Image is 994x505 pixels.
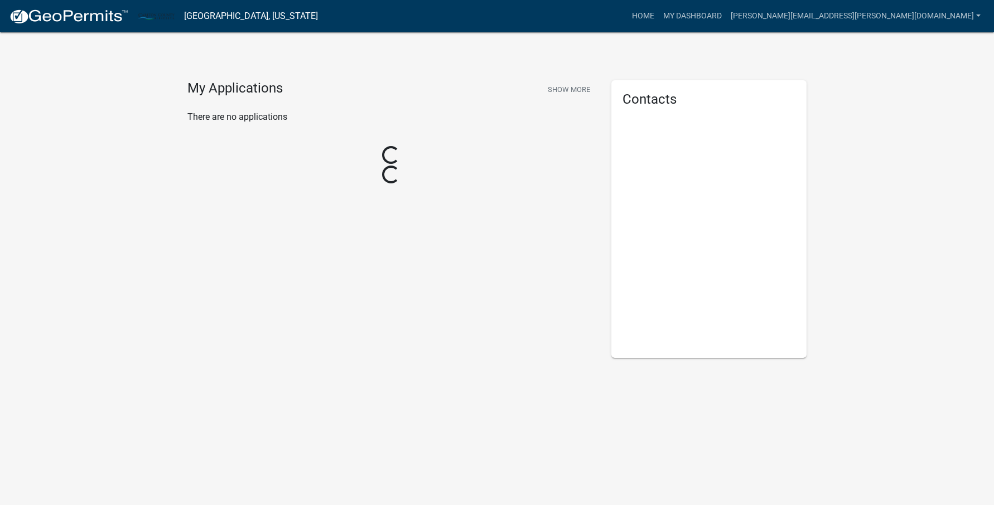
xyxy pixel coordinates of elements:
[137,8,175,23] img: Carlton County, Minnesota
[623,91,795,108] h5: Contacts
[726,6,985,27] a: [PERSON_NAME][EMAIL_ADDRESS][PERSON_NAME][DOMAIN_NAME]
[187,80,283,97] h4: My Applications
[187,110,595,124] p: There are no applications
[659,6,726,27] a: My Dashboard
[184,7,318,26] a: [GEOGRAPHIC_DATA], [US_STATE]
[628,6,659,27] a: Home
[543,80,595,99] button: Show More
